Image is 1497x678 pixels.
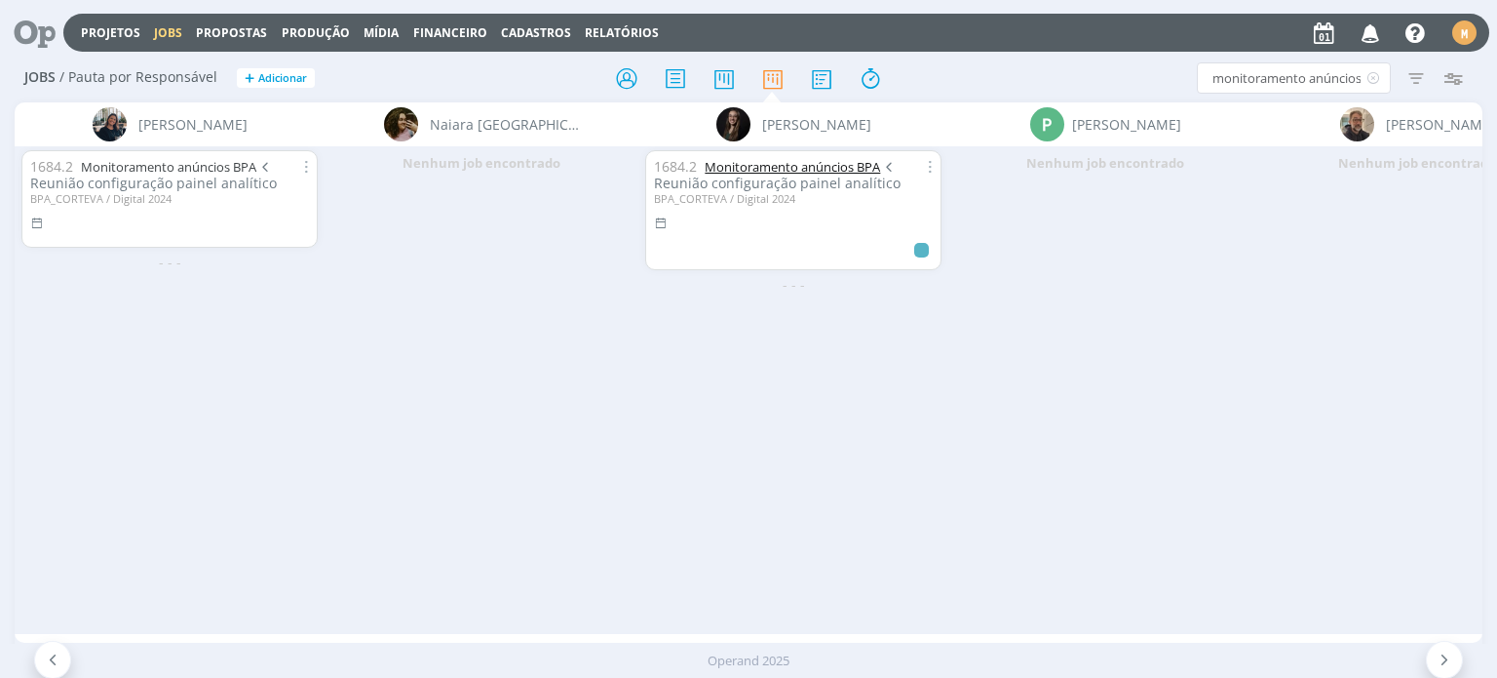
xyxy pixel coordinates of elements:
a: Mídia [364,24,399,41]
a: Produção [282,24,350,41]
div: M [1452,20,1477,45]
a: Monitoramento anúncios BPA [81,158,256,176]
span: Naiara [GEOGRAPHIC_DATA] [430,114,579,135]
span: [PERSON_NAME] [138,114,248,135]
span: 1684.2 [30,157,73,176]
span: Reunião configuração painel analítico [30,157,277,192]
input: Busca [1197,62,1391,94]
button: Propostas [190,25,273,41]
a: Financeiro [413,24,487,41]
a: Projetos [81,24,140,41]
span: + [245,68,254,89]
span: Reunião configuração painel analítico [654,157,901,192]
button: Relatórios [579,25,665,41]
div: - - - [14,252,326,272]
a: Monitoramento anúncios BPA [705,158,880,176]
span: 1684.2 [654,157,697,176]
div: P [1030,107,1064,141]
button: +Adicionar [237,68,315,89]
button: Mídia [358,25,404,41]
span: [PERSON_NAME] [762,114,871,135]
button: Cadastros [495,25,577,41]
img: N [716,107,750,141]
div: Nenhum job encontrado [949,146,1261,181]
div: - - - [637,274,949,295]
span: [PERSON_NAME] [1072,114,1181,135]
div: Nenhum job encontrado [326,146,637,181]
button: M [1451,16,1478,50]
button: Produção [276,25,356,41]
button: Jobs [148,25,188,41]
button: Financeiro [407,25,493,41]
button: Projetos [75,25,146,41]
span: Propostas [196,24,267,41]
span: / Pauta por Responsável [59,69,217,86]
span: Cadastros [501,24,571,41]
img: N [384,107,418,141]
span: Adicionar [258,72,307,85]
img: R [1340,107,1374,141]
img: M [93,107,127,141]
span: [PERSON_NAME] [1386,114,1495,135]
a: Jobs [154,24,182,41]
span: Jobs [24,69,56,86]
div: BPA_CORTEVA / Digital 2024 [654,192,933,205]
a: Relatórios [585,24,659,41]
div: BPA_CORTEVA / Digital 2024 [30,192,309,205]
